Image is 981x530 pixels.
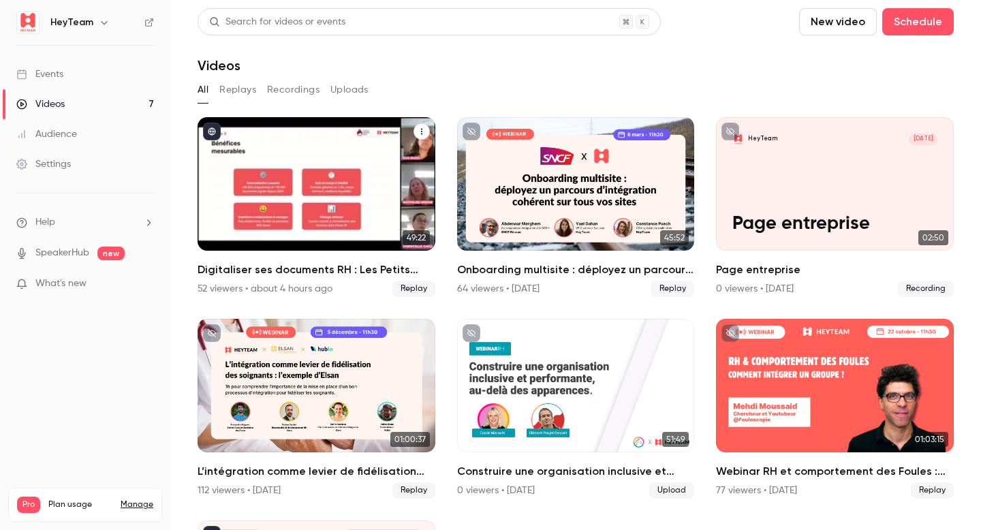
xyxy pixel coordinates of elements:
div: Videos [16,97,65,111]
span: Replay [392,281,435,297]
span: Pro [17,497,40,513]
a: Page entrepriseHeyTeam[DATE]Page entreprise02:50Page entreprise0 viewers • [DATE]Recording [716,117,954,297]
li: help-dropdown-opener [16,215,154,230]
a: SpeakerHub [35,246,89,260]
div: Audience [16,127,77,141]
button: unpublished [463,324,480,342]
span: 01:03:15 [911,432,948,447]
div: 77 viewers • [DATE] [716,484,797,497]
button: Schedule [882,8,954,35]
h2: Onboarding multisite : déployez un parcours d’intégration cohérent sur tous vos sites [457,262,695,278]
div: Settings [16,157,71,171]
span: Replay [392,482,435,499]
section: Videos [198,8,954,522]
div: Search for videos or events [209,15,345,29]
div: 52 viewers • about 4 hours ago [198,282,332,296]
span: [DATE] [909,134,937,145]
button: unpublished [721,123,739,140]
li: Page entreprise [716,117,954,297]
p: Page entreprise [732,213,938,235]
li: L’intégration comme levier de fidélisation des soignants, l’exemple d’Elsan. [198,319,435,499]
h2: Webinar RH et comportement des Foules : comment intégrer un groupe ? [716,463,954,480]
button: unpublished [463,123,480,140]
span: Upload [649,482,694,499]
span: Plan usage [48,499,112,510]
li: Digitaliser ses documents RH : Les Petits Chaperons Rouges et leur expérience terrain [198,117,435,297]
h2: Digitaliser ses documents RH : Les Petits Chaperons Rouges et leur expérience terrain [198,262,435,278]
p: HeyTeam [748,135,777,143]
img: HeyTeam [17,12,39,33]
div: 0 viewers • [DATE] [457,484,535,497]
a: 51:49Construire une organisation inclusive et performante, au-delà des apparences.0 viewers • [DA... [457,319,695,499]
span: Help [35,215,55,230]
button: New video [799,8,877,35]
h2: L’intégration comme levier de fidélisation des soignants, l’exemple d’Elsan. [198,463,435,480]
a: 45:52Onboarding multisite : déployez un parcours d’intégration cohérent sur tous vos sites64 view... [457,117,695,297]
span: 49:22 [403,230,430,245]
div: 64 viewers • [DATE] [457,282,540,296]
a: 01:00:37L’intégration comme levier de fidélisation des soignants, l’exemple d’Elsan.112 viewers •... [198,319,435,499]
button: Replays [219,79,256,101]
h2: Construire une organisation inclusive et performante, au-delà des apparences. [457,463,695,480]
span: Replay [651,281,694,297]
a: 01:03:15Webinar RH et comportement des Foules : comment intégrer un groupe ?77 viewers • [DATE]Re... [716,319,954,499]
span: new [97,247,125,260]
button: Uploads [330,79,369,101]
h1: Videos [198,57,240,74]
li: Construire une organisation inclusive et performante, au-delà des apparences. [457,319,695,499]
li: Webinar RH et comportement des Foules : comment intégrer un groupe ? [716,319,954,499]
button: published [203,123,221,140]
h2: Page entreprise [716,262,954,278]
button: Recordings [267,79,320,101]
span: 51:49 [662,432,689,447]
a: Manage [121,499,153,510]
span: 45:52 [660,230,689,245]
button: All [198,79,208,101]
li: Onboarding multisite : déployez un parcours d’intégration cohérent sur tous vos sites [457,117,695,297]
div: 112 viewers • [DATE] [198,484,281,497]
span: 01:00:37 [390,432,430,447]
button: unpublished [721,324,739,342]
span: 02:50 [918,230,948,245]
span: Recording [898,281,954,297]
button: unpublished [203,324,221,342]
span: Replay [911,482,954,499]
a: 49:22Digitaliser ses documents RH : Les Petits Chaperons Rouges et leur expérience terrain52 view... [198,117,435,297]
div: 0 viewers • [DATE] [716,282,794,296]
span: What's new [35,277,87,291]
div: Events [16,67,63,81]
h6: HeyTeam [50,16,93,29]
